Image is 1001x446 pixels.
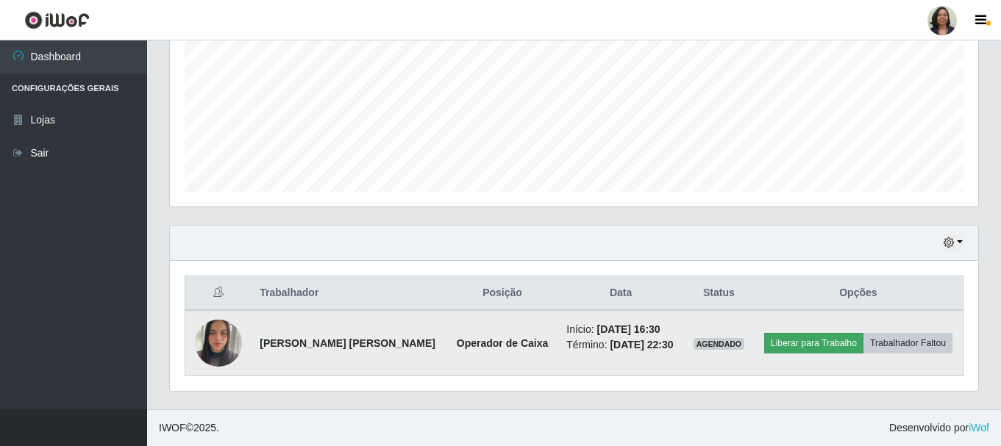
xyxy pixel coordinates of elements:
[566,337,675,353] li: Término:
[889,420,989,436] span: Desenvolvido por
[24,11,90,29] img: CoreUI Logo
[566,322,675,337] li: Início:
[457,337,549,349] strong: Operador de Caixa
[195,312,242,374] img: 1752849373591.jpeg
[558,276,684,311] th: Data
[610,339,673,350] time: [DATE] 22:30
[863,333,952,353] button: Trabalhador Faltou
[694,338,745,350] span: AGENDADO
[754,276,963,311] th: Opções
[684,276,754,311] th: Status
[260,337,435,349] strong: [PERSON_NAME] [PERSON_NAME]
[597,323,660,335] time: [DATE] 16:30
[447,276,558,311] th: Posição
[251,276,446,311] th: Trabalhador
[764,333,863,353] button: Liberar para Trabalho
[969,422,989,434] a: iWof
[159,420,219,436] span: © 2025 .
[159,422,186,434] span: IWOF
